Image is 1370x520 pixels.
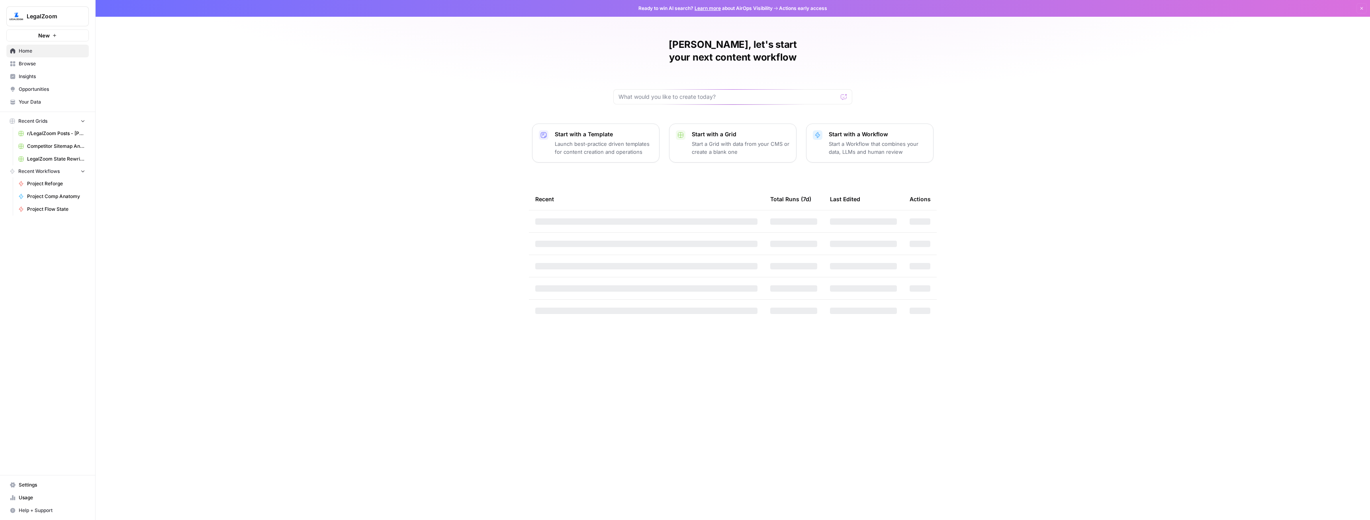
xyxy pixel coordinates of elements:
[535,188,757,210] div: Recent
[692,130,790,138] p: Start with a Grid
[6,70,89,83] a: Insights
[6,165,89,177] button: Recent Workflows
[6,479,89,491] a: Settings
[779,5,827,12] span: Actions early access
[15,177,89,190] a: Project Reforge
[27,180,85,187] span: Project Reforge
[829,140,927,156] p: Start a Workflow that combines your data, LLMs and human review
[19,73,85,80] span: Insights
[19,98,85,106] span: Your Data
[6,57,89,70] a: Browse
[15,127,89,140] a: r/LegalZoom Posts - [PERSON_NAME]
[829,130,927,138] p: Start with a Workflow
[15,203,89,216] a: Project Flow State
[669,124,797,163] button: Start with a GridStart a Grid with data from your CMS or create a blank one
[6,6,89,26] button: Workspace: LegalZoom
[618,93,838,101] input: What would you like to create today?
[38,31,50,39] span: New
[19,60,85,67] span: Browse
[27,206,85,213] span: Project Flow State
[555,140,653,156] p: Launch best-practice driven templates for content creation and operations
[830,188,860,210] div: Last Edited
[910,188,931,210] div: Actions
[6,115,89,127] button: Recent Grids
[6,83,89,96] a: Opportunities
[27,130,85,137] span: r/LegalZoom Posts - [PERSON_NAME]
[613,38,852,64] h1: [PERSON_NAME], let's start your next content workflow
[532,124,660,163] button: Start with a TemplateLaunch best-practice driven templates for content creation and operations
[6,504,89,517] button: Help + Support
[27,155,85,163] span: LegalZoom State Rewrites Trust
[6,96,89,108] a: Your Data
[18,168,60,175] span: Recent Workflows
[19,47,85,55] span: Home
[15,153,89,165] a: LegalZoom State Rewrites Trust
[19,507,85,514] span: Help + Support
[19,86,85,93] span: Opportunities
[555,130,653,138] p: Start with a Template
[15,190,89,203] a: Project Comp Anatomy
[6,29,89,41] button: New
[6,491,89,504] a: Usage
[27,12,75,20] span: LegalZoom
[27,143,85,150] span: Competitor Sitemap Analysis
[806,124,934,163] button: Start with a WorkflowStart a Workflow that combines your data, LLMs and human review
[18,118,47,125] span: Recent Grids
[6,45,89,57] a: Home
[15,140,89,153] a: Competitor Sitemap Analysis
[770,188,811,210] div: Total Runs (7d)
[27,193,85,200] span: Project Comp Anatomy
[638,5,773,12] span: Ready to win AI search? about AirOps Visibility
[695,5,721,11] a: Learn more
[692,140,790,156] p: Start a Grid with data from your CMS or create a blank one
[19,494,85,501] span: Usage
[9,9,23,24] img: LegalZoom Logo
[19,481,85,489] span: Settings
